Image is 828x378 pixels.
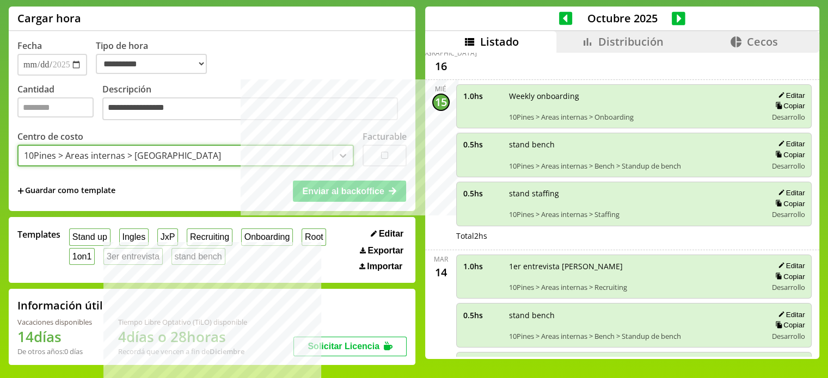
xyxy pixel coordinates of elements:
[772,272,805,281] button: Copiar
[509,188,759,199] span: stand staffing
[598,34,664,49] span: Distribución
[118,346,247,356] div: Recordá que vencen a fin de
[434,255,448,264] div: mar
[17,298,103,313] h2: Información útil
[17,185,24,197] span: +
[509,209,759,219] span: 10Pines > Areas internas > Staffing
[775,188,805,197] button: Editar
[293,337,407,356] button: Solicitar Licencia
[405,48,477,58] div: [DEMOGRAPHIC_DATA]
[456,231,812,241] div: Total 2 hs
[302,228,326,245] button: Root
[24,150,221,162] div: 10Pines > Areas internas > [GEOGRAPHIC_DATA]
[771,282,805,292] span: Desarrollo
[293,181,406,201] button: Enviar al backoffice
[102,97,398,120] textarea: Descripción
[367,228,407,239] button: Editar
[572,11,672,26] span: Octubre 2025
[367,246,403,256] span: Exportar
[118,327,247,346] h1: 4 días o 28 horas
[463,188,501,199] span: 0.5 hs
[17,346,92,356] div: De otros años: 0 días
[772,320,805,330] button: Copiar
[775,310,805,319] button: Editar
[17,228,60,240] span: Templates
[509,261,759,271] span: 1er entrevista [PERSON_NAME]
[463,261,501,271] span: 1.0 hs
[367,262,402,271] span: Importar
[463,91,501,101] span: 1.0 hs
[480,34,519,49] span: Listado
[102,83,407,123] label: Descripción
[17,97,94,117] input: Cantidad
[772,199,805,208] button: Copiar
[432,264,450,281] div: 14
[119,228,149,245] button: Ingles
[363,131,407,142] label: Facturable
[509,282,759,292] span: 10Pines > Areas internas > Recruiting
[17,83,102,123] label: Cantidad
[509,139,759,150] span: stand bench
[357,245,407,256] button: Exportar
[96,54,207,74] select: Tipo de hora
[509,331,759,341] span: 10Pines > Areas internas > Bench > Standup de bench
[432,58,450,75] div: 16
[171,248,225,265] button: stand bench
[210,346,244,356] b: Diciembre
[69,248,95,265] button: 1on1
[509,91,759,101] span: Weekly onboarding
[379,229,403,239] span: Editar
[435,84,446,94] div: mié
[17,327,92,346] h1: 14 días
[425,53,819,357] div: scrollable content
[187,228,232,245] button: Recruiting
[509,310,759,320] span: stand bench
[308,342,379,351] span: Solicitar Licencia
[69,228,111,245] button: Stand up
[157,228,178,245] button: JxP
[96,40,216,76] label: Tipo de hora
[463,310,501,320] span: 0.5 hs
[241,228,293,245] button: Onboarding
[17,131,83,142] label: Centro de costo
[463,139,501,150] span: 0.5 hs
[771,161,805,171] span: Desarrollo
[118,317,247,327] div: Tiempo Libre Optativo (TiLO) disponible
[771,112,805,122] span: Desarrollo
[771,331,805,341] span: Desarrollo
[17,40,42,52] label: Fecha
[432,94,450,111] div: 15
[302,187,384,196] span: Enviar al backoffice
[103,248,163,265] button: 3er entrevista
[17,11,81,26] h1: Cargar hora
[775,139,805,148] button: Editar
[17,317,92,327] div: Vacaciones disponibles
[771,209,805,219] span: Desarrollo
[509,112,759,122] span: 10Pines > Areas internas > Onboarding
[775,261,805,270] button: Editar
[772,150,805,159] button: Copiar
[509,161,759,171] span: 10Pines > Areas internas > Bench > Standup de bench
[772,101,805,110] button: Copiar
[747,34,778,49] span: Cecos
[775,91,805,100] button: Editar
[17,185,115,197] span: +Guardar como template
